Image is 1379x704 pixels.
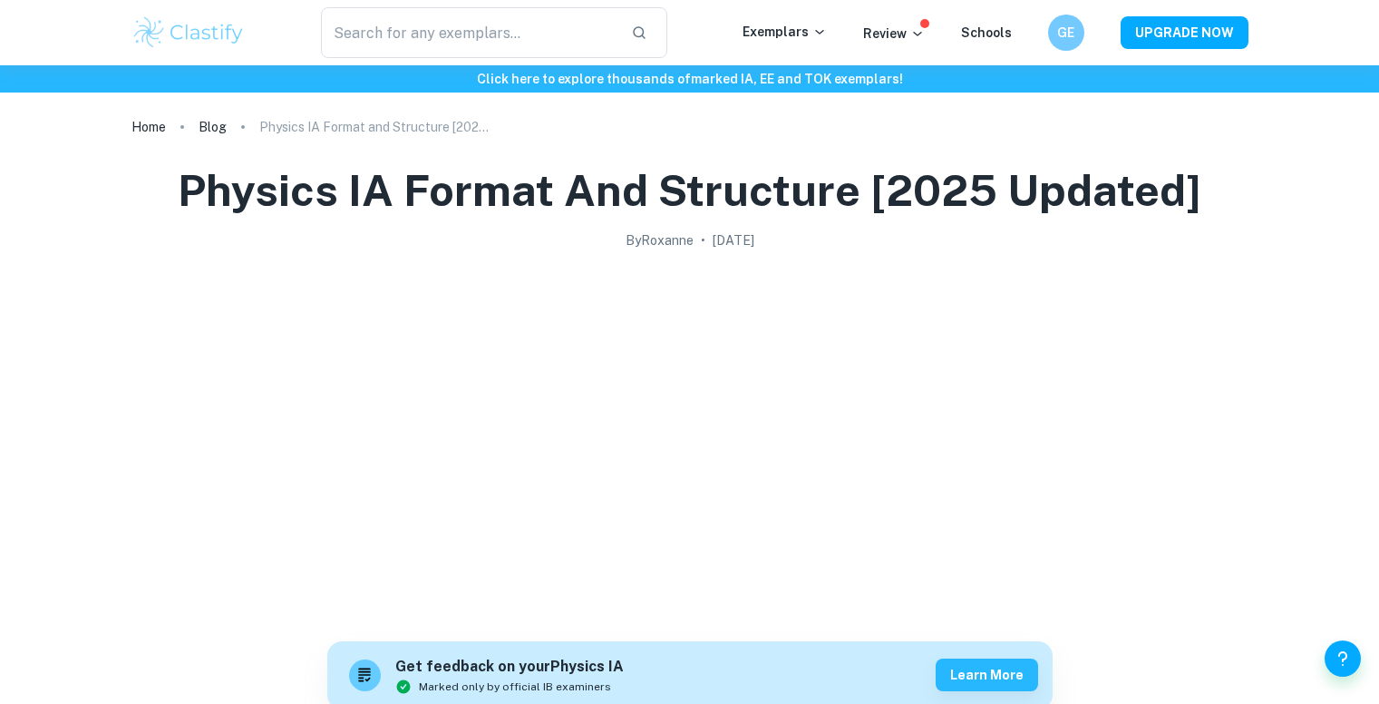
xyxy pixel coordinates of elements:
[321,7,617,58] input: Search for any exemplars...
[713,230,754,250] h2: [DATE]
[743,22,827,42] p: Exemplars
[626,230,694,250] h2: By Roxanne
[395,656,624,679] h6: Get feedback on your Physics IA
[1055,23,1076,43] h6: GE
[199,114,227,140] a: Blog
[936,659,1038,691] button: Learn more
[961,25,1012,40] a: Schools
[178,161,1201,220] h1: Physics IA Format and Structure [2025 updated]
[1121,16,1248,49] button: UPGRADE NOW
[131,114,166,140] a: Home
[4,69,1375,89] h6: Click here to explore thousands of marked IA, EE and TOK exemplars !
[327,258,1053,621] img: Physics IA Format and Structure [2025 updated] cover image
[1325,640,1361,677] button: Help and Feedback
[1048,15,1084,51] button: GE
[419,679,611,695] span: Marked only by official IB examiners
[701,230,705,250] p: •
[131,15,247,51] img: Clastify logo
[259,117,495,137] p: Physics IA Format and Structure [2025 updated]
[863,24,925,44] p: Review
